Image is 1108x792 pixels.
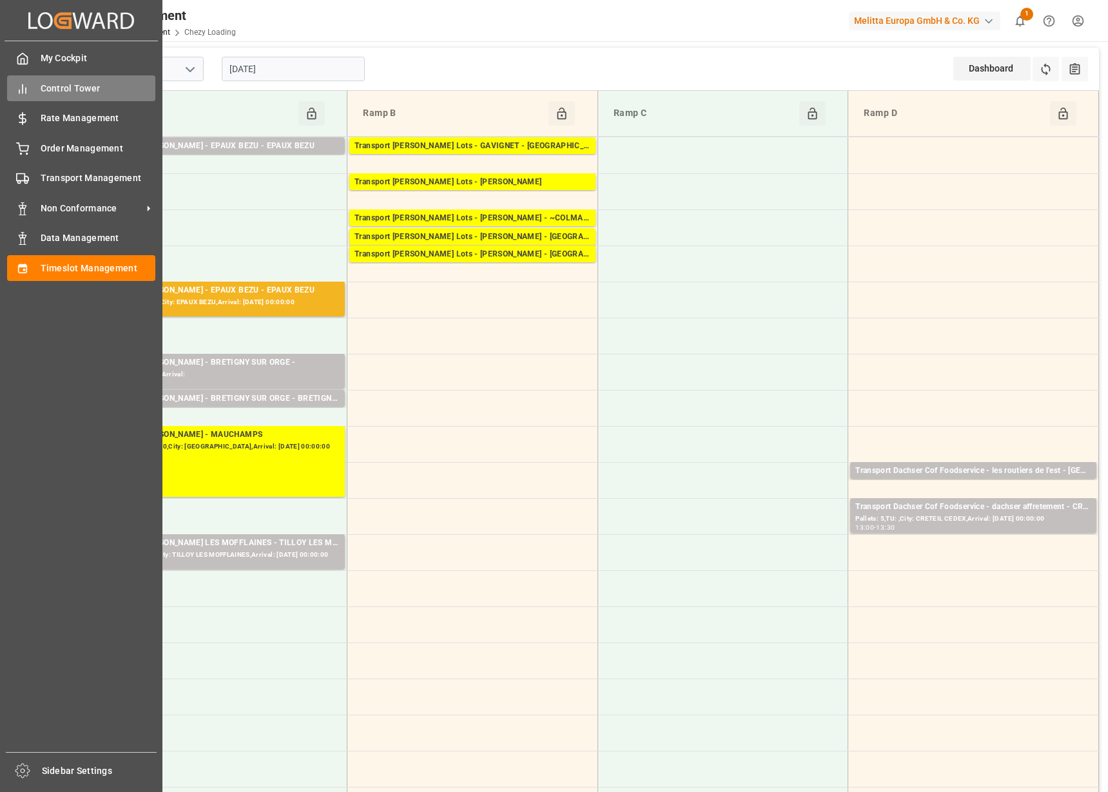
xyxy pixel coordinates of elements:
[7,75,155,101] a: Control Tower
[849,12,1000,30] div: Melitta Europa GmbH & Co. KG
[355,212,590,225] div: Transport [PERSON_NAME] Lots - [PERSON_NAME] - ~COLMAR CEDEX
[104,284,340,297] div: Transport [PERSON_NAME] - EPAUX BEZU - EPAUX BEZU
[41,82,156,95] span: Control Tower
[355,176,590,189] div: Transport [PERSON_NAME] Lots - [PERSON_NAME]
[104,441,340,452] div: Pallets: 35,TU: 1760,City: [GEOGRAPHIC_DATA],Arrival: [DATE] 00:00:00
[41,111,156,125] span: Rate Management
[859,101,1049,126] div: Ramp D
[355,231,590,244] div: Transport [PERSON_NAME] Lots - [PERSON_NAME] - [GEOGRAPHIC_DATA]
[1006,6,1035,35] button: show 1 new notifications
[104,429,340,441] div: Transport [PERSON_NAME] - MAUCHAMPS
[41,202,142,215] span: Non Conformance
[41,231,156,245] span: Data Management
[355,225,590,236] div: Pallets: ,TU: 46,City: ~COLMAR CEDEX,Arrival: [DATE] 00:00:00
[104,550,340,561] div: Pallets: ,TU: 242,City: TILLOY LES MOFFLAINES,Arrival: [DATE] 00:00:00
[7,255,155,280] a: Timeslot Management
[180,59,199,79] button: open menu
[1020,8,1033,21] span: 1
[355,261,590,272] div: Pallets: ,TU: 232,City: [GEOGRAPHIC_DATA],Arrival: [DATE] 00:00:00
[104,297,340,308] div: Pallets: ,TU: 2340,City: EPAUX BEZU,Arrival: [DATE] 00:00:00
[104,153,340,164] div: Pallets: ,TU: 48,City: EPAUX BEZU,Arrival: [DATE] 00:00:00
[7,46,155,71] a: My Cockpit
[855,525,874,530] div: 13:00
[355,153,590,164] div: Pallets: 8,TU: 1416,City: [GEOGRAPHIC_DATA],Arrival: [DATE] 00:00:00
[41,171,156,185] span: Transport Management
[7,226,155,251] a: Data Management
[7,166,155,191] a: Transport Management
[358,101,549,126] div: Ramp B
[7,135,155,160] a: Order Management
[355,248,590,261] div: Transport [PERSON_NAME] Lots - [PERSON_NAME] - [GEOGRAPHIC_DATA]
[355,140,590,153] div: Transport [PERSON_NAME] Lots - GAVIGNET - [GEOGRAPHIC_DATA]
[953,57,1031,81] div: Dashboard
[104,537,340,550] div: Transport [PERSON_NAME] LES MOFFLAINES - TILLOY LES MOFFLAINES
[849,8,1006,33] button: Melitta Europa GmbH & Co. KG
[855,465,1091,478] div: Transport Dachser Cof Foodservice - les routiers de l'est - [GEOGRAPHIC_DATA]
[107,101,298,126] div: Ramp A
[41,52,156,65] span: My Cockpit
[874,525,876,530] div: -
[7,106,155,131] a: Rate Management
[608,101,799,126] div: Ramp C
[855,478,1091,488] div: Pallets: 4,TU: 68,City: [GEOGRAPHIC_DATA],Arrival: [DATE] 00:00:00
[41,142,156,155] span: Order Management
[222,57,365,81] input: DD-MM-YYYY
[104,356,340,369] div: Transport [PERSON_NAME] - BRETIGNY SUR ORGE -
[104,369,340,380] div: Pallets: ,TU: ,City: ,Arrival:
[104,140,340,153] div: Transport [PERSON_NAME] - EPAUX BEZU - EPAUX BEZU
[104,392,340,405] div: Transport [PERSON_NAME] - BRETIGNY SUR ORGE - BRETIGNY SUR ORGE
[855,501,1091,514] div: Transport Dachser Cof Foodservice - dachser affretement - CRETEIL CEDEX
[355,244,590,255] div: Pallets: 1,TU: ,City: [GEOGRAPHIC_DATA],Arrival: [DATE] 00:00:00
[41,262,156,275] span: Timeslot Management
[1035,6,1064,35] button: Help Center
[855,514,1091,525] div: Pallets: 5,TU: ,City: CRETEIL CEDEX,Arrival: [DATE] 00:00:00
[355,189,590,200] div: Pallets: 1,TU: ,City: CARQUEFOU,Arrival: [DATE] 00:00:00
[876,525,895,530] div: 13:30
[104,405,340,416] div: Pallets: 5,TU: ,City: [GEOGRAPHIC_DATA],Arrival: [DATE] 00:00:00
[42,764,157,778] span: Sidebar Settings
